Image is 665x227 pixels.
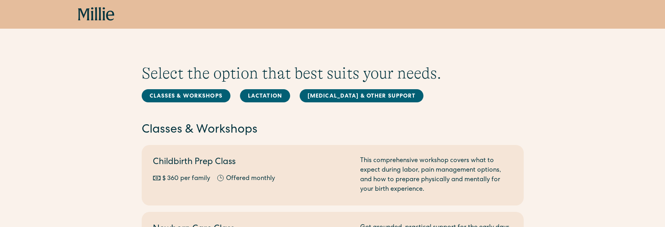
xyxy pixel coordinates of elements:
[226,174,275,184] div: Offered monthly
[142,145,524,205] a: Childbirth Prep Class$ 360 per familyOffered monthlyThis comprehensive workshop covers what to ex...
[162,174,210,184] div: $ 360 per family
[240,89,290,102] a: Lactation
[153,156,351,169] h2: Childbirth Prep Class
[142,122,524,139] h2: Classes & Workshops
[142,89,230,102] a: Classes & Workshops
[360,156,513,194] div: This comprehensive workshop covers what to expect during labor, pain management options, and how ...
[300,89,424,102] a: [MEDICAL_DATA] & Other Support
